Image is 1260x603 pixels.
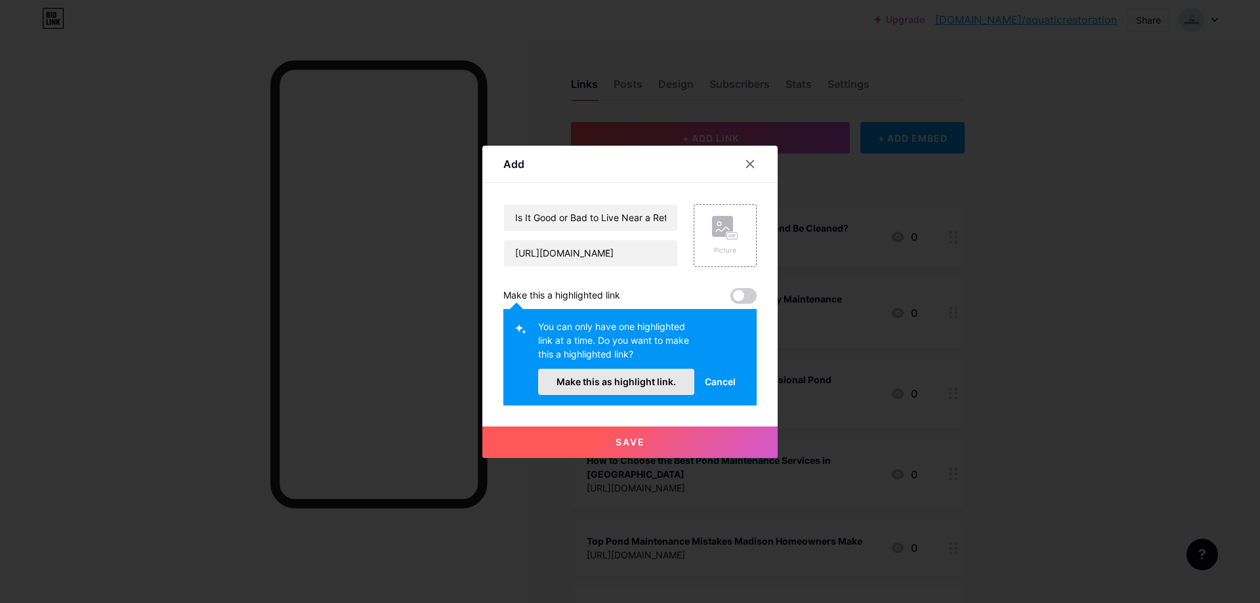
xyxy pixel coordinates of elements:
[503,156,524,172] div: Add
[712,245,738,255] div: Picture
[504,240,677,266] input: URL
[556,376,676,387] span: Make this as highlight link.
[482,426,778,458] button: Save
[503,288,620,304] div: Make this a highlighted link
[616,436,645,447] span: Save
[504,205,677,231] input: Title
[694,369,746,395] button: Cancel
[538,320,694,369] div: You can only have one highlighted link at a time. Do you want to make this a highlighted link?
[705,375,736,388] span: Cancel
[538,369,694,395] button: Make this as highlight link.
